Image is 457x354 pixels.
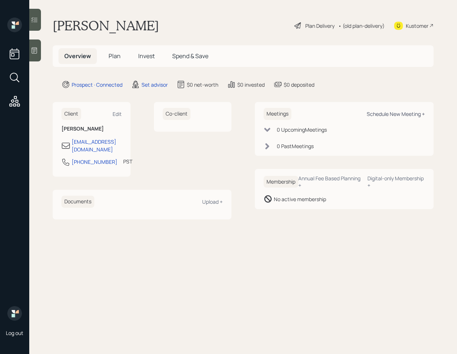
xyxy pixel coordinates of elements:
div: Edit [113,110,122,117]
div: Annual Fee Based Planning + [298,175,362,189]
div: Upload + [202,198,223,205]
span: Overview [64,52,91,60]
div: Set advisor [141,81,168,88]
h6: Meetings [264,108,291,120]
h6: [PERSON_NAME] [61,126,122,132]
div: $0 deposited [284,81,314,88]
div: No active membership [274,195,326,203]
div: $0 net-worth [187,81,218,88]
h6: Client [61,108,81,120]
img: retirable_logo.png [7,306,22,321]
div: Plan Delivery [305,22,335,30]
span: Invest [138,52,155,60]
div: [EMAIL_ADDRESS][DOMAIN_NAME] [72,138,122,153]
div: Log out [6,329,23,336]
div: PST [123,158,132,165]
div: 0 Past Meeting s [277,142,314,150]
div: Digital-only Membership + [367,175,425,189]
div: Kustomer [406,22,428,30]
div: 0 Upcoming Meeting s [277,126,327,133]
div: $0 invested [237,81,265,88]
span: Spend & Save [172,52,208,60]
h6: Documents [61,196,94,208]
h6: Membership [264,176,298,188]
h1: [PERSON_NAME] [53,18,159,34]
div: Schedule New Meeting + [367,110,425,117]
div: Prospect · Connected [72,81,122,88]
div: • (old plan-delivery) [338,22,385,30]
h6: Co-client [163,108,190,120]
div: [PHONE_NUMBER] [72,158,117,166]
span: Plan [109,52,121,60]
